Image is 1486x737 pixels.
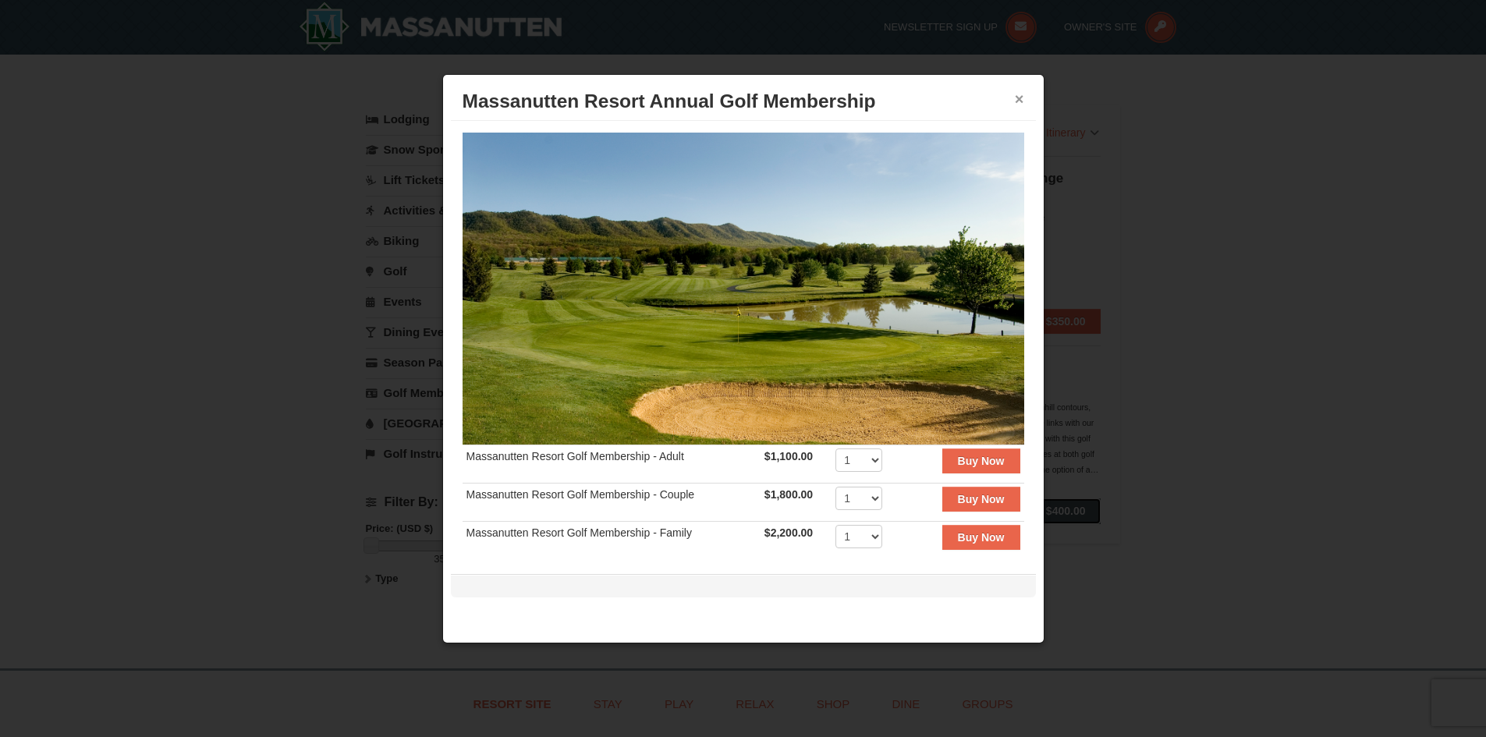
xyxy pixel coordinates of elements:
strong: $1,800.00 [764,488,813,501]
button: Buy Now [942,487,1020,512]
strong: $2,200.00 [764,526,813,539]
h3: Massanutten Resort Annual Golf Membership [463,90,1024,113]
strong: Buy Now [958,531,1005,544]
strong: Buy Now [958,493,1005,505]
strong: $1,100.00 [764,450,813,462]
td: Massanutten Resort Golf Membership - Couple [463,483,761,521]
button: × [1015,91,1024,107]
td: Massanutten Resort Golf Membership - Family [463,521,761,559]
button: Buy Now [942,525,1020,550]
button: Buy Now [942,448,1020,473]
strong: Buy Now [958,455,1005,467]
td: Massanutten Resort Golf Membership - Adult [463,445,761,483]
